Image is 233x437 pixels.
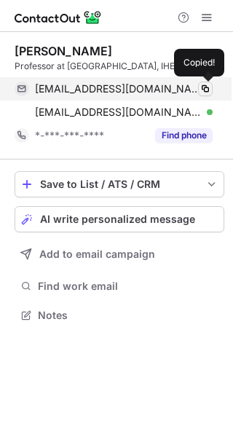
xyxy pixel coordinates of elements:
button: Add to email campaign [15,241,224,267]
img: ContactOut v5.3.10 [15,9,102,26]
span: [EMAIL_ADDRESS][DOMAIN_NAME] [35,106,202,119]
span: AI write personalized message [40,213,195,225]
button: Notes [15,305,224,326]
span: Notes [38,309,218,322]
span: Add to email campaign [39,248,155,260]
div: [PERSON_NAME] [15,44,112,58]
button: Find work email [15,276,224,296]
button: Reveal Button [155,128,213,143]
span: [EMAIL_ADDRESS][DOMAIN_NAME] [35,82,202,95]
div: Professor at [GEOGRAPHIC_DATA], IHEP [15,60,224,73]
button: AI write personalized message [15,206,224,232]
div: Save to List / ATS / CRM [40,178,199,190]
span: Find work email [38,280,218,293]
button: save-profile-one-click [15,171,224,197]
